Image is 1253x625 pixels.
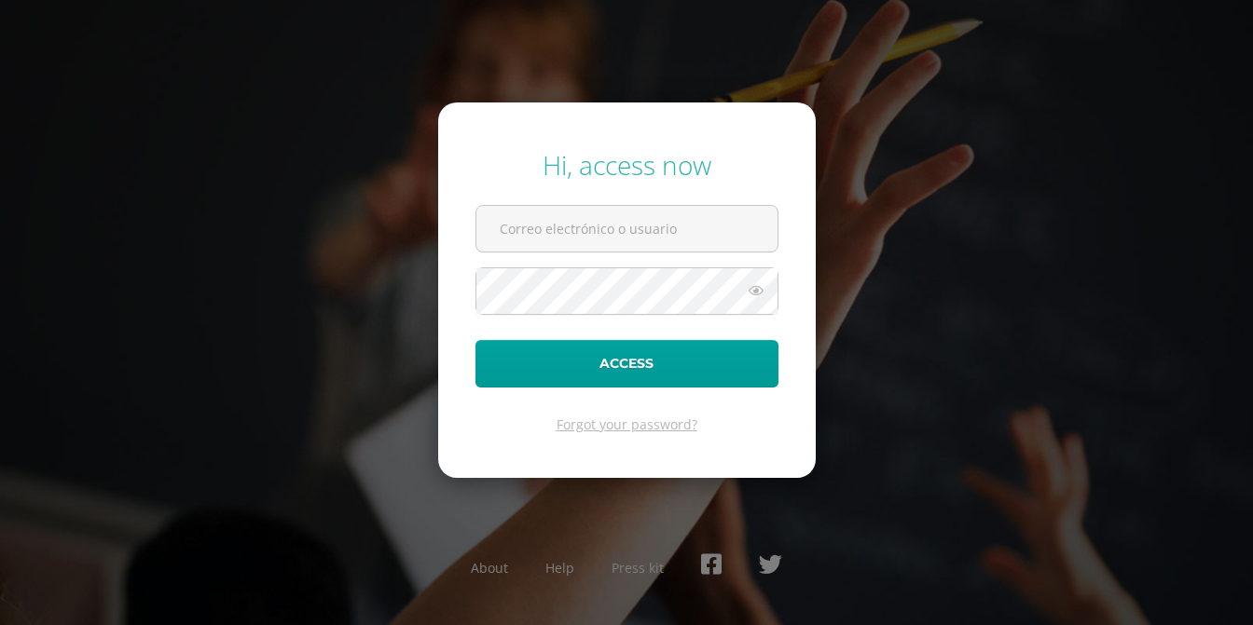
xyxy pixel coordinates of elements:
[476,206,778,251] input: Correo electrónico o usuario
[545,559,574,577] a: Help
[612,559,664,577] a: Press kit
[557,415,697,433] a: Forgot your password?
[475,340,778,387] button: Access
[471,559,508,577] a: About
[475,147,778,183] div: Hi, access now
